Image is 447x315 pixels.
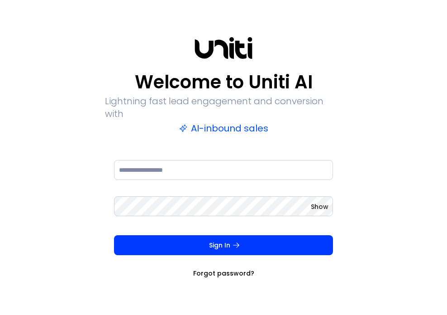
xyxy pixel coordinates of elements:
[114,235,333,255] button: Sign In
[311,202,328,211] button: Show
[193,269,254,278] a: Forgot password?
[179,122,268,135] p: AI-inbound sales
[135,71,313,93] p: Welcome to Uniti AI
[105,95,342,120] p: Lightning fast lead engagement and conversion with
